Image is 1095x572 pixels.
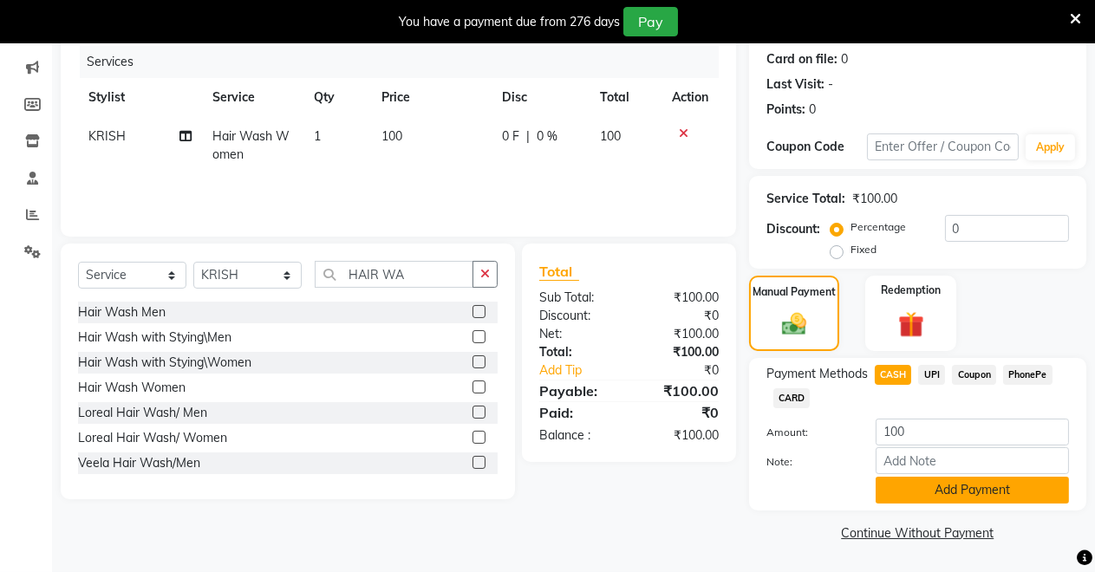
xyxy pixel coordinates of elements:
span: 1 [314,128,321,144]
div: Card on file: [766,50,838,68]
div: Hair Wash with Stying\Women [78,354,251,372]
label: Manual Payment [753,284,836,300]
div: ₹0 [629,307,731,325]
div: ₹100.00 [629,343,731,361]
div: ₹0 [646,361,732,380]
div: Last Visit: [766,75,825,94]
label: Note: [753,454,863,470]
div: Service Total: [766,190,845,208]
th: Price [371,78,492,117]
div: ₹0 [629,402,731,423]
div: Hair Wash Women [78,379,186,397]
div: Coupon Code [766,138,867,156]
div: Sub Total: [526,289,629,307]
div: Hair Wash Men [78,303,166,322]
input: Add Note [876,447,1069,474]
div: ₹100.00 [629,380,731,401]
div: 0 [809,101,816,119]
th: Total [590,78,662,117]
input: Enter Offer / Coupon Code [867,133,1019,160]
div: Net: [526,325,629,343]
th: Qty [303,78,371,117]
div: ₹100.00 [629,325,731,343]
span: CARD [773,388,811,408]
input: Search or Scan [315,261,473,288]
span: UPI [918,365,945,385]
th: Service [202,78,303,117]
button: Pay [623,7,678,36]
span: Payment Methods [766,365,868,383]
span: 100 [381,128,402,144]
div: 0 [841,50,848,68]
div: ₹100.00 [629,426,731,445]
button: Add Payment [876,477,1069,504]
div: Balance : [526,426,629,445]
div: Loreal Hair Wash/ Men [78,404,207,422]
img: _gift.svg [890,309,933,341]
span: KRISH [88,128,126,144]
div: Discount: [766,220,820,238]
a: Add Tip [526,361,646,380]
div: Veela Hair Wash/Men [78,454,200,472]
span: 100 [601,128,622,144]
div: - [828,75,833,94]
label: Amount: [753,425,863,440]
th: Action [662,78,719,117]
th: Disc [492,78,590,117]
span: Coupon [952,365,996,385]
button: Apply [1026,134,1075,160]
div: ₹100.00 [629,289,731,307]
div: You have a payment due from 276 days [399,13,620,31]
div: Points: [766,101,805,119]
label: Fixed [851,242,877,257]
div: Payable: [526,380,629,401]
span: Hair Wash Women [212,128,290,162]
input: Amount [876,419,1069,445]
div: Discount: [526,307,629,325]
div: Hair Wash with Stying\Men [78,328,231,347]
label: Redemption [881,283,941,298]
span: CASH [875,365,912,385]
span: Total [539,263,579,281]
label: Percentage [851,219,906,235]
span: 0 F [502,127,519,146]
span: | [526,127,530,146]
th: Stylist [78,78,202,117]
div: Services [80,46,732,78]
span: PhonePe [1003,365,1053,385]
img: _cash.svg [774,310,814,338]
span: 0 % [537,127,557,146]
div: Paid: [526,402,629,423]
div: ₹100.00 [852,190,897,208]
a: Continue Without Payment [753,524,1083,543]
div: Loreal Hair Wash/ Women [78,429,227,447]
div: Total: [526,343,629,361]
